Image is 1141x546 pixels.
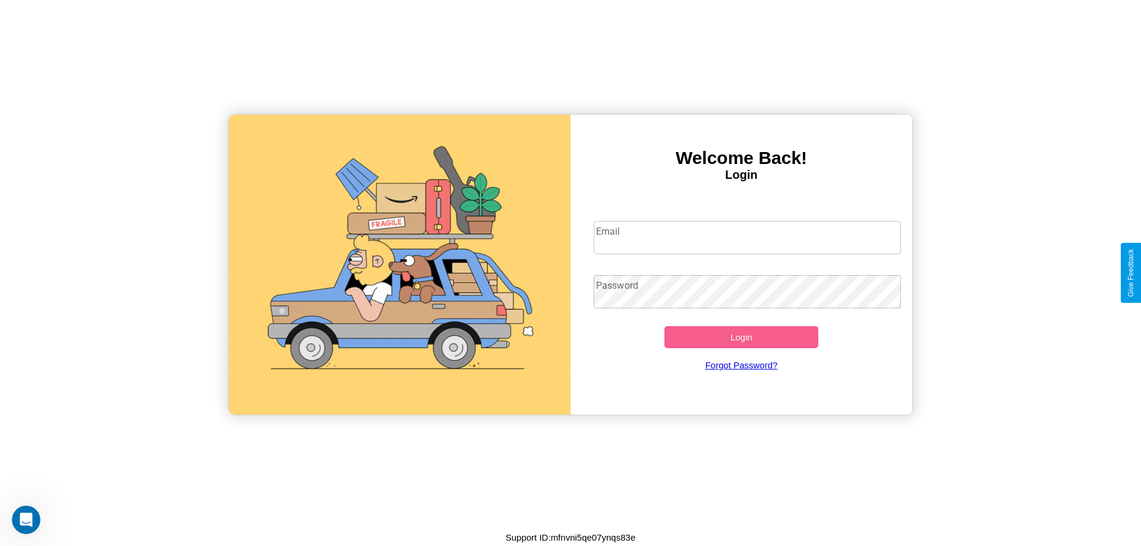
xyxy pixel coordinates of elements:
[588,348,896,382] a: Forgot Password?
[664,326,818,348] button: Login
[506,529,635,545] p: Support ID: mfnvni5qe07ynqs83e
[1127,249,1135,297] div: Give Feedback
[570,148,912,168] h3: Welcome Back!
[229,115,570,415] img: gif
[570,168,912,182] h4: Login
[12,506,40,534] iframe: Intercom live chat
